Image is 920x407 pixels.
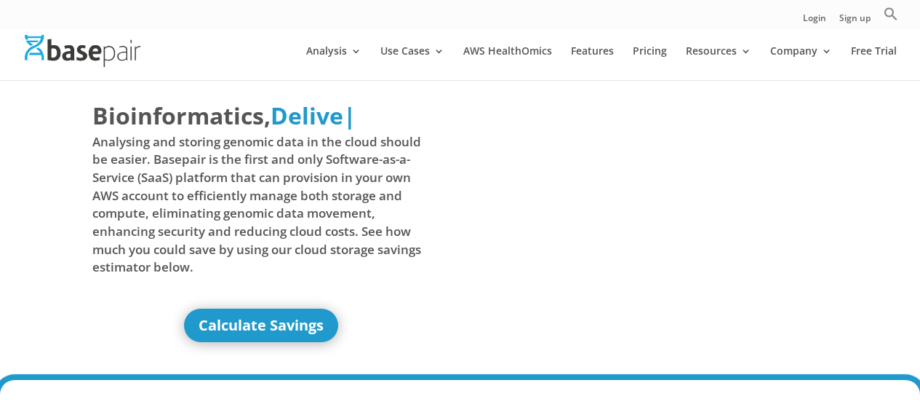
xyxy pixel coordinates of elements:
img: Basepair [25,35,140,66]
span: | [343,100,356,131]
a: Login [803,14,826,29]
a: Analysis [306,46,361,80]
a: AWS HealthOmics [463,46,552,80]
a: Calculate Savings [184,309,338,342]
iframe: Basepair - NGS Analysis Simplified [470,99,808,290]
a: Resources [686,46,751,80]
span: Analysing and storing genomic data in the cloud should be easier. Basepair is the first and only ... [92,133,431,277]
a: Pricing [633,46,667,80]
a: Features [571,46,614,80]
span: Delive [271,100,343,131]
a: Company [770,46,832,80]
a: Free Trial [851,46,897,80]
svg: Search [884,7,898,21]
a: Search Icon Link [884,7,898,29]
a: Use Cases [380,46,444,80]
a: Sign up [839,14,871,29]
span: Bioinformatics, [92,99,271,133]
